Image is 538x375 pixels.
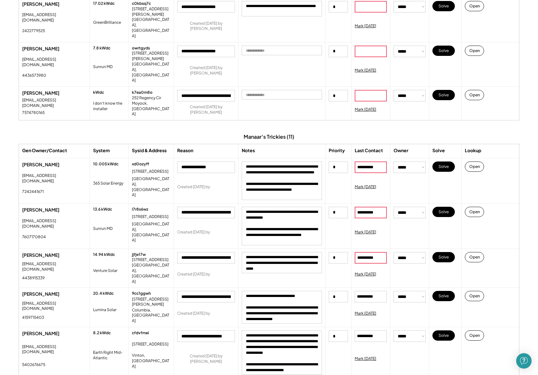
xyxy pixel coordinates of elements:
[132,222,170,243] div: [GEOGRAPHIC_DATA], [GEOGRAPHIC_DATA]
[93,207,112,212] div: 13.6 kWdc
[132,17,170,39] div: [GEOGRAPHIC_DATA], [GEOGRAPHIC_DATA]
[465,252,484,262] button: Open
[132,330,149,336] div: cfdvfmei
[93,181,123,186] div: 365 Solar Energy
[22,161,86,168] div: [PERSON_NAME]
[177,272,210,277] div: Created [DATE] by
[432,207,455,217] button: Solve
[22,301,86,312] div: [EMAIL_ADDRESS][DOMAIN_NAME]
[22,73,46,78] div: 4436573980
[22,28,45,34] div: 2422779525
[355,311,376,316] div: Mark [DATE]
[22,330,86,337] div: [PERSON_NAME]
[394,147,408,154] div: Owner
[22,344,86,355] div: [EMAIL_ADDRESS][DOMAIN_NAME]
[355,184,376,190] div: Mark [DATE]
[22,189,44,195] div: 7242441671
[177,147,193,154] div: Reason
[93,252,115,257] div: 14.94 kWdc
[132,51,170,62] div: [STREET_ADDRESS][PERSON_NAME]
[22,207,86,213] div: [PERSON_NAME]
[177,353,235,364] div: Created [DATE] by [PERSON_NAME]
[132,263,170,284] div: [GEOGRAPHIC_DATA], [GEOGRAPHIC_DATA]
[93,64,113,70] div: Sunrun MD
[132,308,170,324] div: Columbia, [GEOGRAPHIC_DATA]
[329,147,345,154] div: Priority
[355,356,376,362] div: Mark [DATE]
[432,46,455,56] button: Solve
[22,234,46,240] div: 7607170804
[93,101,125,112] div: I don't know the installer
[22,57,86,68] div: [EMAIL_ADDRESS][DOMAIN_NAME]
[432,147,445,154] div: Solve
[465,161,484,172] button: Open
[93,268,117,274] div: Venture Solar
[93,1,115,6] div: 17.02 kWdc
[22,46,86,52] div: [PERSON_NAME]
[93,307,117,313] div: Lumina Solar
[465,90,484,100] button: Open
[132,90,152,95] div: k7ea0m8o
[242,147,255,154] div: Notes
[465,1,484,11] button: Open
[93,90,104,95] div: kWdc
[516,353,532,369] div: Open Intercom Messenger
[22,315,44,320] div: 4159715403
[132,291,151,296] div: 9cc1ggwh
[22,1,86,7] div: [PERSON_NAME]
[355,68,376,73] div: Mark [DATE]
[93,20,121,25] div: GreenBrilliance
[432,252,455,262] button: Solve
[132,207,148,212] div: l7r8s6wz
[132,176,170,198] div: [GEOGRAPHIC_DATA], [GEOGRAPHIC_DATA]
[22,291,86,297] div: [PERSON_NAME]
[132,62,170,83] div: [GEOGRAPHIC_DATA], [GEOGRAPHIC_DATA]
[355,272,376,277] div: Mark [DATE]
[132,1,151,6] div: c0kbsq7c
[132,95,167,101] div: 252 Regency Cir
[22,12,86,23] div: [EMAIL_ADDRESS][DOMAIN_NAME]
[465,330,484,341] button: Open
[93,291,114,296] div: 20.4 kWdc
[132,214,169,220] div: [STREET_ADDRESS]
[93,147,110,154] div: System
[432,161,455,172] button: Solve
[22,173,86,184] div: [EMAIL_ADDRESS][DOMAIN_NAME]
[132,161,149,167] div: xd0ozyff
[177,230,210,235] div: Created [DATE] by
[177,311,210,316] div: Created [DATE] by
[355,230,376,235] div: Mark [DATE]
[465,291,484,301] button: Open
[177,184,210,190] div: Created [DATE] by
[22,147,67,154] div: Gen Owner/Contact
[93,350,125,361] div: Earth Right Mid-Atlantic
[355,147,383,154] div: Last Contact
[22,218,86,229] div: [EMAIL_ADDRESS][DOMAIN_NAME]
[177,65,235,76] div: Created [DATE] by [PERSON_NAME]
[432,291,455,301] button: Solve
[355,23,376,29] div: Mark [DATE]
[355,107,376,112] div: Mark [DATE]
[22,98,86,109] div: [EMAIL_ADDRESS][DOMAIN_NAME]
[432,1,455,11] button: Solve
[244,133,294,140] div: Manaar's Trickies (11)
[132,297,170,308] div: [STREET_ADDRESS][PERSON_NAME]
[93,161,118,167] div: 10.005 kWdc
[132,147,167,154] div: Sysid & Address
[93,46,110,51] div: 7.8 kWdc
[93,226,113,231] div: Sunrun MD
[465,207,484,217] button: Open
[432,330,455,341] button: Solve
[132,6,170,17] div: [STREET_ADDRESS][PERSON_NAME]
[432,90,455,100] button: Solve
[22,90,86,96] div: [PERSON_NAME]
[132,101,170,117] div: Moyock, [GEOGRAPHIC_DATA]
[132,46,150,51] div: owrtgyds
[22,275,45,281] div: 4438915339
[22,261,86,272] div: [EMAIL_ADDRESS][DOMAIN_NAME]
[22,110,45,116] div: 7574780165
[132,353,170,369] div: Vinton, [GEOGRAPHIC_DATA]
[22,252,86,258] div: [PERSON_NAME]
[132,252,146,257] div: jjfje17w
[465,46,484,56] button: Open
